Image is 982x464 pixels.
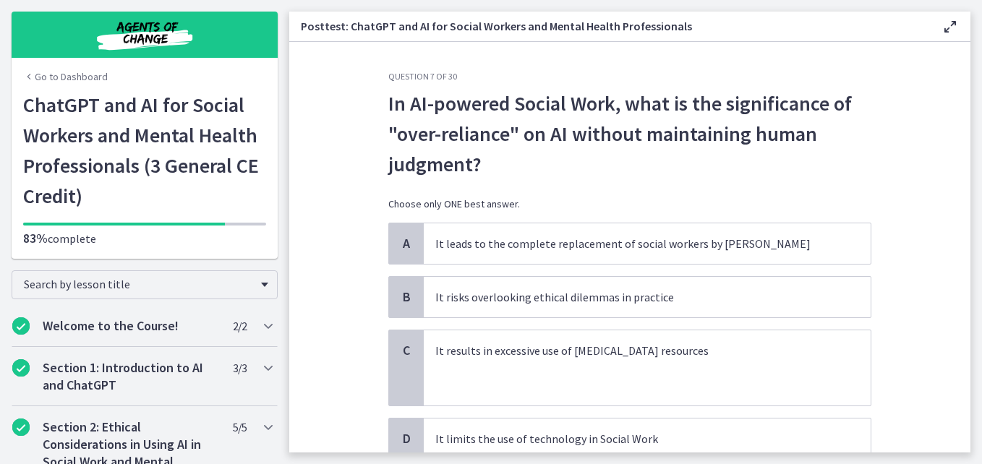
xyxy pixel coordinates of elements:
i: Completed [12,359,30,377]
h3: Posttest: ChatGPT and AI for Social Workers and Mental Health Professionals [301,17,918,35]
span: C [398,342,415,359]
h3: Question 7 of 30 [388,71,871,82]
p: Choose only ONE best answer. [388,197,871,211]
span: D [398,430,415,447]
span: Search by lesson title [24,277,254,291]
p: It results in excessive use of [MEDICAL_DATA] resources [435,342,830,359]
span: 3 / 3 [233,359,247,377]
span: 83% [23,230,48,246]
p: It limits the use of technology in Social Work [435,430,830,447]
span: 2 / 2 [233,317,247,335]
p: It risks overlooking ethical dilemmas in practice [435,288,830,306]
p: It leads to the complete replacement of social workers by [PERSON_NAME] [435,235,830,252]
h2: Section 1: Introduction to AI and ChatGPT [43,359,219,394]
h2: Welcome to the Course! [43,317,219,335]
img: Agents of Change [58,17,231,52]
i: Completed [12,418,30,436]
i: Completed [12,317,30,335]
p: complete [23,230,266,247]
div: Search by lesson title [12,270,278,299]
p: In AI-powered Social Work, what is the significance of "over-reliance" on AI without maintaining ... [388,88,871,179]
a: Go to Dashboard [23,69,108,84]
span: B [398,288,415,306]
h1: ChatGPT and AI for Social Workers and Mental Health Professionals (3 General CE Credit) [23,90,266,211]
span: A [398,235,415,252]
span: 5 / 5 [233,418,247,436]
